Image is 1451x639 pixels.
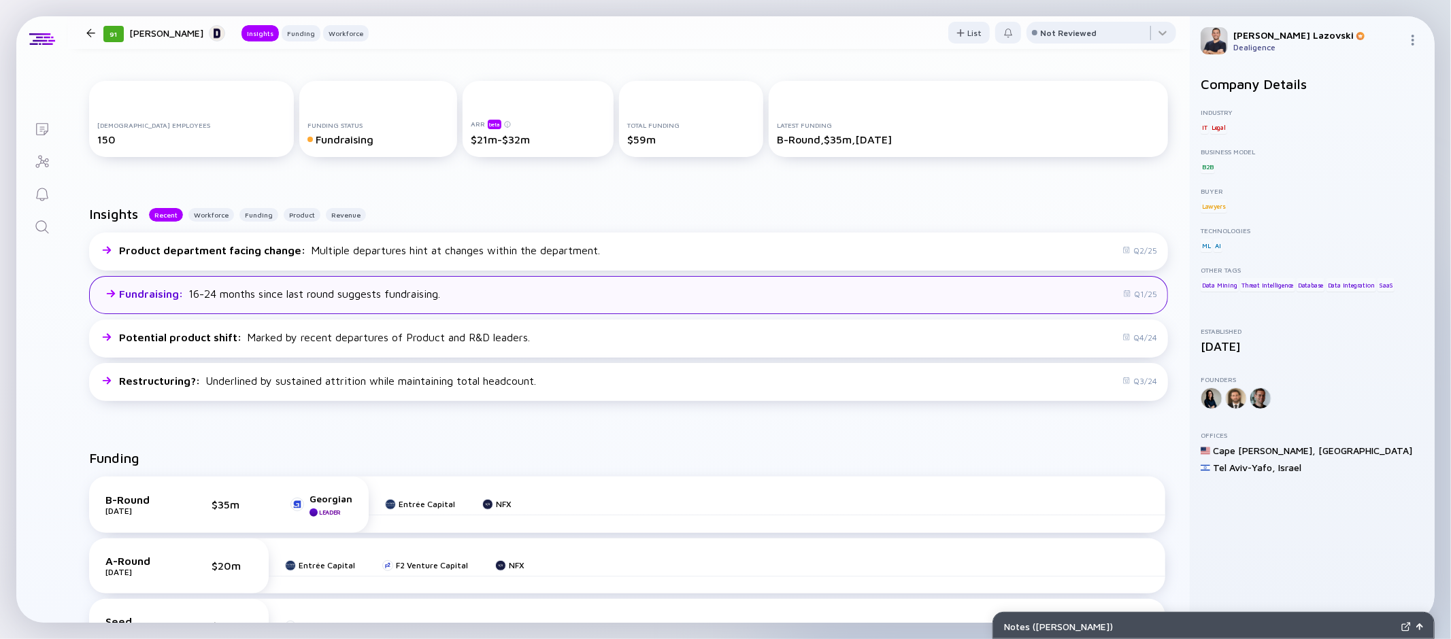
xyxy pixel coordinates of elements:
div: 16-24 months since last round suggests fundraising. [119,288,440,300]
h2: Insights [89,206,138,222]
div: Data Integration [1327,278,1376,292]
span: Product department facing change : [119,244,308,256]
div: B-Round [105,494,173,506]
button: Recent [149,208,183,222]
div: Buyer [1201,187,1424,195]
div: F2 Venture Capital [299,621,371,631]
span: Potential product shift : [119,331,244,343]
button: Funding [239,208,278,222]
div: Tel Aviv-Yafo , [1213,462,1275,473]
div: Entrée Capital [299,560,355,570]
div: Not Reviewed [1040,28,1097,38]
div: Insights [241,27,279,40]
div: Q3/24 [1122,376,1157,386]
div: $20m [212,559,252,572]
div: 91 [103,26,124,42]
div: Dealigence [1233,42,1402,52]
div: [PERSON_NAME] Lazovski [1233,29,1402,41]
button: Revenue [326,208,366,222]
a: F2 Venture Capital [382,560,468,570]
div: Israel [1278,462,1301,473]
div: $21m-$32m [471,133,605,145]
div: Latest Funding [777,121,1160,129]
div: Cape [PERSON_NAME] , [1213,445,1316,456]
div: Funding Status [307,121,449,129]
div: $59m [627,133,755,145]
a: Investor Map [16,144,67,177]
a: Entrée Capital [285,560,355,570]
a: Search [16,209,67,242]
a: NFX [495,560,524,570]
div: Offices [1201,431,1424,439]
div: [DATE] [105,506,173,516]
div: Leader [319,508,341,516]
div: AI [1214,239,1222,252]
a: NFX [482,499,512,509]
div: Fundraising [307,133,449,145]
a: F2 Venture Capital [285,621,371,631]
div: Business Model [1201,148,1424,156]
img: Menu [1407,35,1418,46]
div: Other Tags [1201,266,1424,274]
button: Product [284,208,320,222]
div: Marked by recent departures of Product and R&D leaders. [119,331,530,343]
div: Q4/24 [1122,332,1157,343]
div: beta [488,120,501,129]
div: A-Round [105,555,173,567]
div: Established [1201,327,1424,335]
div: F2 Venture Capital [396,560,468,570]
img: Israel Flag [1201,463,1210,472]
div: List [948,22,990,44]
div: Legal [1210,120,1227,134]
div: Entrée Capital [399,499,455,509]
div: B-Round, $35m, [DATE] [777,133,1160,145]
div: $4m [212,620,252,632]
img: Adam Profile Picture [1201,27,1228,54]
h2: Company Details [1201,76,1424,92]
div: Data Mining [1201,278,1239,292]
div: Notes ( [PERSON_NAME] ) [1004,621,1396,632]
div: [DEMOGRAPHIC_DATA] Employees [97,121,286,129]
div: Multiple departures hint at changes within the department. [119,244,600,256]
div: Threat Intelligence [1240,278,1295,292]
div: Underlined by sustained attrition while maintaining total headcount. [119,375,536,387]
span: Restructuring? : [119,375,203,387]
div: Q2/25 [1122,245,1157,256]
div: Seed [105,615,173,627]
div: Founders [1201,375,1424,383]
button: Workforce [323,25,369,41]
div: [DATE] [1201,339,1424,353]
div: NFX [509,560,524,570]
div: [GEOGRAPHIC_DATA] [1318,445,1412,456]
div: Database [1297,278,1324,292]
a: Reminders [16,177,67,209]
a: Lists [16,111,67,144]
button: Insights [241,25,279,41]
img: United States Flag [1201,446,1210,455]
div: Workforce [323,27,369,40]
div: NFX [496,499,512,509]
div: $35m [212,498,252,511]
div: ML [1201,239,1212,252]
a: Entrée Capital [385,499,455,509]
div: [DATE] [105,567,173,577]
div: Lawyers [1201,199,1227,213]
div: Technologies [1201,226,1424,235]
div: 150 [97,133,286,145]
div: Total Funding [627,121,755,129]
div: IT [1201,120,1209,134]
div: ARR [471,119,605,129]
div: Georgian [310,493,352,504]
img: Expand Notes [1401,622,1411,632]
button: Funding [282,25,320,41]
div: Funding [282,27,320,40]
a: GeorgianLeader [290,493,352,517]
button: Workforce [188,208,234,222]
div: [PERSON_NAME] [129,24,225,41]
h2: Funding [89,450,139,466]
